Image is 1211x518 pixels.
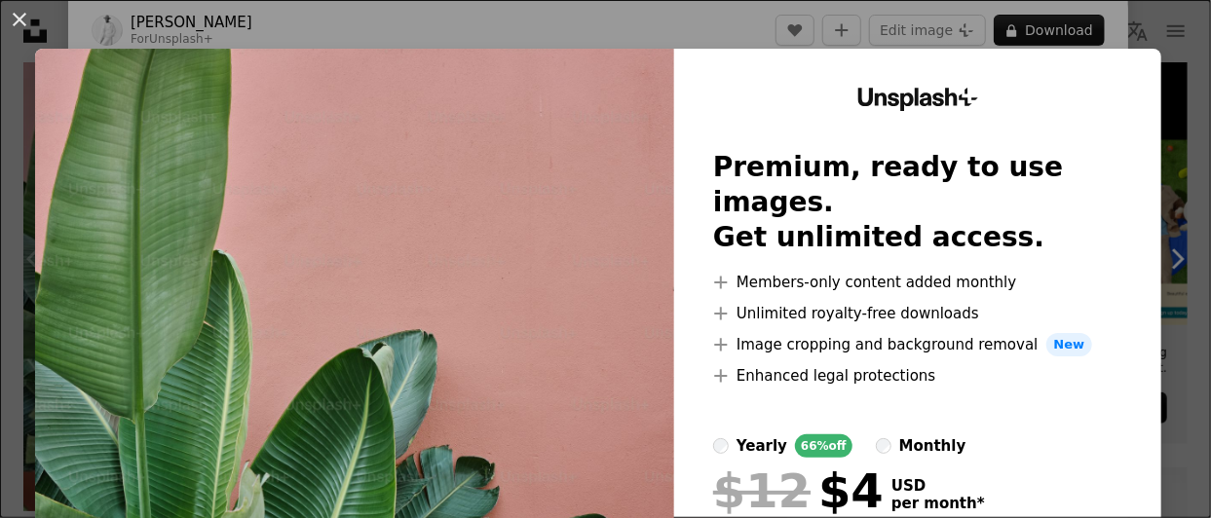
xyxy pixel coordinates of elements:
div: $4 [713,465,884,516]
li: Image cropping and background removal [713,333,1122,356]
h2: Premium, ready to use images. Get unlimited access. [713,150,1122,255]
li: Members-only content added monthly [713,271,1122,294]
li: Unlimited royalty-free downloads [713,302,1122,325]
div: monthly [899,434,966,458]
span: per month * [891,495,985,512]
div: 66% off [795,434,852,458]
span: New [1046,333,1093,356]
span: USD [891,477,985,495]
span: $12 [713,465,811,516]
div: yearly [737,434,787,458]
li: Enhanced legal protections [713,364,1122,388]
input: yearly66%off [713,438,729,454]
input: monthly [876,438,891,454]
